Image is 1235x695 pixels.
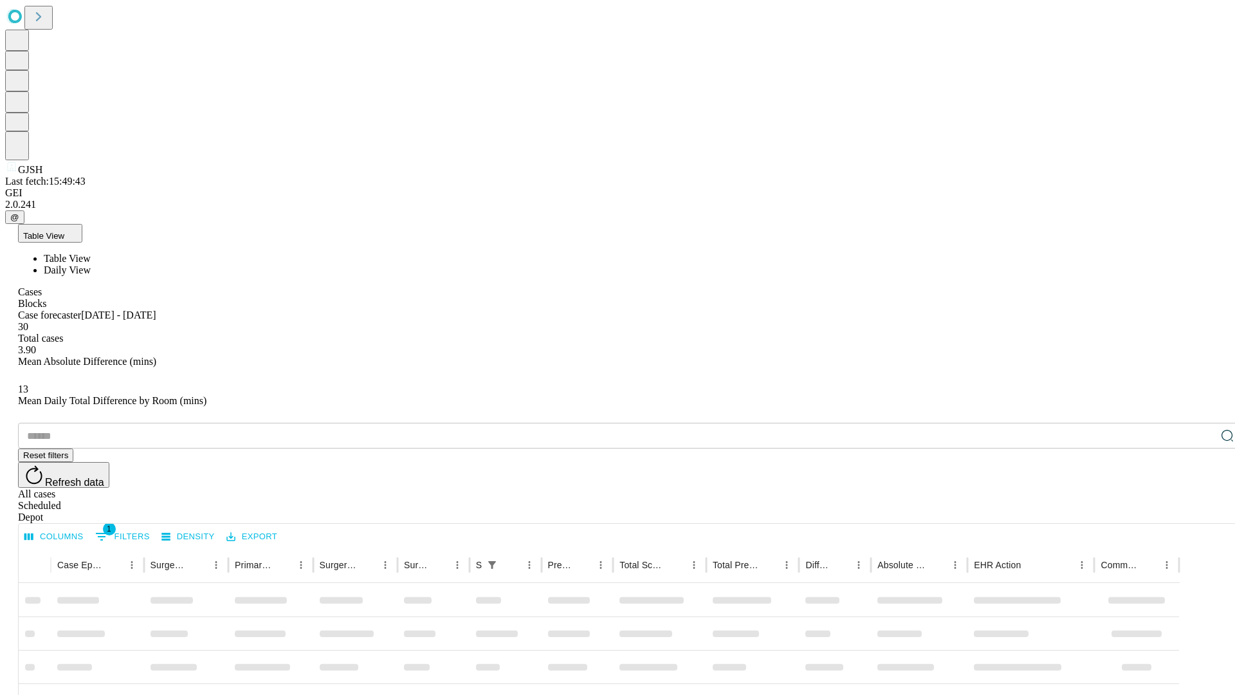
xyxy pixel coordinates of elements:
button: Sort [502,556,520,574]
button: Sort [105,556,123,574]
button: Show filters [92,526,153,547]
span: @ [10,212,19,222]
button: Menu [946,556,964,574]
button: Export [223,527,280,547]
button: Sort [667,556,685,574]
span: 13 [18,384,28,394]
div: 1 active filter [483,556,501,574]
button: Sort [1140,556,1158,574]
div: Scheduled In Room Duration [476,560,482,570]
div: Case Epic Id [57,560,104,570]
span: Table View [23,231,64,241]
button: Density [158,527,218,547]
span: Last fetch: 15:49:43 [5,176,86,187]
div: Surgery Name [320,560,357,570]
button: Sort [574,556,592,574]
button: Menu [850,556,868,574]
div: Difference [805,560,830,570]
span: 1 [103,523,116,535]
span: Mean Absolute Difference (mins) [18,356,156,367]
button: Menu [1073,556,1091,574]
span: Refresh data [45,477,104,488]
div: Predicted In Room Duration [548,560,573,570]
button: Menu [1158,556,1176,574]
div: 2.0.241 [5,199,1230,210]
span: Table View [44,253,91,264]
div: EHR Action [974,560,1021,570]
span: GJSH [18,164,42,175]
button: Menu [207,556,225,574]
button: Sort [430,556,448,574]
button: Select columns [21,527,87,547]
div: Absolute Difference [877,560,927,570]
span: Mean Daily Total Difference by Room (mins) [18,395,206,406]
span: [DATE] - [DATE] [81,310,156,320]
span: Reset filters [23,450,68,460]
div: Comments [1101,560,1138,570]
button: Menu [685,556,703,574]
div: GEI [5,187,1230,199]
button: Sort [1022,556,1040,574]
button: Table View [18,224,82,243]
button: Menu [376,556,394,574]
button: Sort [760,556,778,574]
button: Show filters [483,556,501,574]
button: Menu [448,556,466,574]
div: Surgery Date [404,560,429,570]
button: Sort [928,556,946,574]
span: Daily View [44,264,91,275]
div: Surgeon Name [151,560,188,570]
div: Primary Service [235,560,272,570]
span: 30 [18,321,28,332]
div: Total Predicted Duration [713,560,759,570]
span: 3.90 [18,344,36,355]
button: Refresh data [18,462,109,488]
span: Total cases [18,333,63,344]
button: Sort [274,556,292,574]
button: Sort [832,556,850,574]
button: Menu [520,556,538,574]
span: Case forecaster [18,310,81,320]
div: Total Scheduled Duration [619,560,666,570]
button: Menu [778,556,796,574]
button: Sort [358,556,376,574]
button: Menu [292,556,310,574]
button: Menu [123,556,141,574]
button: Reset filters [18,449,73,462]
button: Menu [592,556,610,574]
button: Sort [189,556,207,574]
button: @ [5,210,24,224]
